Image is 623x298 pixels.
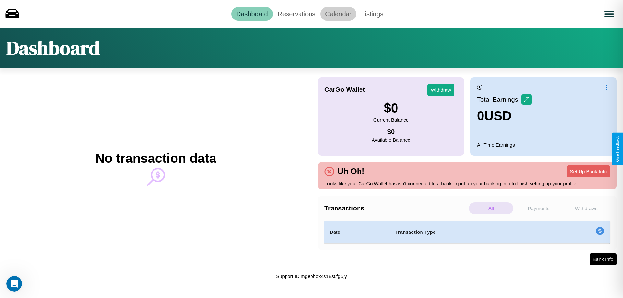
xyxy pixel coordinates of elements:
p: Available Balance [372,136,410,144]
table: simple table [324,221,610,244]
a: Reservations [273,7,321,21]
button: Set Up Bank Info [567,165,610,177]
p: Total Earnings [477,94,521,105]
h4: Transaction Type [395,228,543,236]
h3: 0 USD [477,109,532,123]
p: Support ID: mgebhox4s18s0fg5jy [276,272,347,280]
h2: No transaction data [95,151,216,166]
p: Withdraws [564,202,608,214]
h4: Transactions [324,205,467,212]
p: Looks like your CarGo Wallet has isn't connected to a bank. Input up your banking info to finish ... [324,179,610,188]
iframe: Intercom live chat [6,276,22,292]
div: Give Feedback [615,136,620,162]
a: Dashboard [231,7,273,21]
h4: Date [330,228,385,236]
a: Calendar [320,7,356,21]
p: Payments [517,202,561,214]
h4: Uh Oh! [334,167,368,176]
p: Current Balance [373,115,409,124]
h4: $ 0 [372,128,410,136]
button: Open menu [600,5,618,23]
p: All Time Earnings [477,140,610,149]
p: All [469,202,513,214]
h1: Dashboard [6,35,100,61]
h3: $ 0 [373,101,409,115]
button: Bank Info [590,253,617,265]
a: Listings [356,7,388,21]
button: Withdraw [427,84,454,96]
h4: CarGo Wallet [324,86,365,93]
